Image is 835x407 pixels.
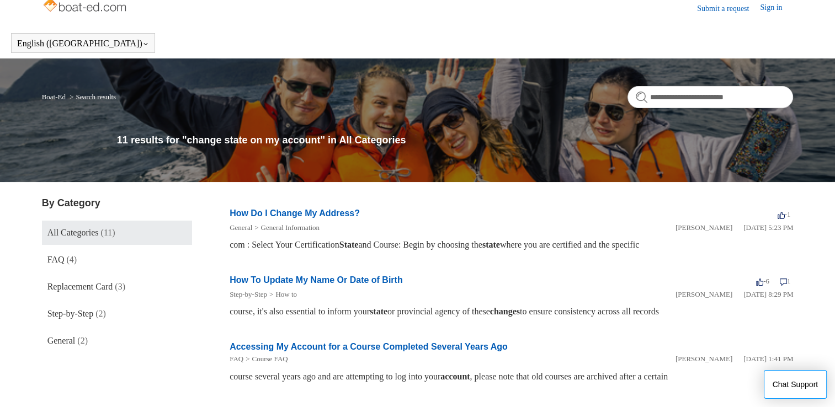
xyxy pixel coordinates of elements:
[66,255,77,264] span: (4)
[42,302,192,326] a: Step-by-Step (2)
[230,370,793,383] div: course several years ago and are attempting to log into your , please note that old courses are a...
[760,2,793,15] a: Sign in
[230,222,252,233] li: General
[230,290,267,298] a: Step-by-Step
[17,39,149,49] button: English ([GEOGRAPHIC_DATA])
[252,222,320,233] li: General Information
[42,196,192,211] h3: By Category
[778,210,791,218] span: -1
[115,282,125,291] span: (3)
[42,93,68,101] li: Boat-Ed
[676,222,732,233] li: [PERSON_NAME]
[676,289,732,300] li: [PERSON_NAME]
[780,277,791,285] span: 1
[230,238,793,251] div: com : Select Your Certification and Course: Begin by choosing the where you are certified and the...
[77,336,88,345] span: (2)
[676,354,732,365] li: [PERSON_NAME]
[230,354,243,365] li: FAQ
[47,255,65,264] span: FAQ
[230,223,252,232] a: General
[267,289,297,300] li: How to
[95,309,106,318] span: (2)
[47,228,99,237] span: All Categories
[627,86,793,108] input: Search
[230,275,403,285] a: How To Update My Name Or Date of Birth
[117,133,794,148] h1: 11 results for "change state on my account" in All Categories
[743,223,793,232] time: 01/05/2024, 17:23
[275,290,297,298] a: How to
[440,372,470,381] em: account
[697,3,760,14] a: Submit a request
[230,355,243,363] a: FAQ
[42,221,192,245] a: All Categories (11)
[42,329,192,353] a: General (2)
[67,93,116,101] li: Search results
[243,354,288,365] li: Course FAQ
[261,223,320,232] a: General Information
[230,342,508,351] a: Accessing My Account for a Course Completed Several Years Ago
[743,355,793,363] time: 04/05/2022, 13:41
[230,305,793,318] div: course, it's also essential to inform your or provincial agency of these to ensure consistency ac...
[47,282,113,291] span: Replacement Card
[47,309,94,318] span: Step-by-Step
[230,289,267,300] li: Step-by-Step
[42,275,192,299] a: Replacement Card (3)
[482,240,500,249] em: state
[370,307,387,316] em: state
[42,248,192,272] a: FAQ (4)
[47,336,76,345] span: General
[490,307,520,316] em: changes
[252,355,288,363] a: Course FAQ
[756,277,769,285] span: -6
[764,370,827,399] button: Chat Support
[101,228,115,237] span: (11)
[42,93,66,101] a: Boat-Ed
[743,290,793,298] time: 03/15/2022, 20:29
[339,240,359,249] em: State
[230,208,360,218] a: How Do I Change My Address?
